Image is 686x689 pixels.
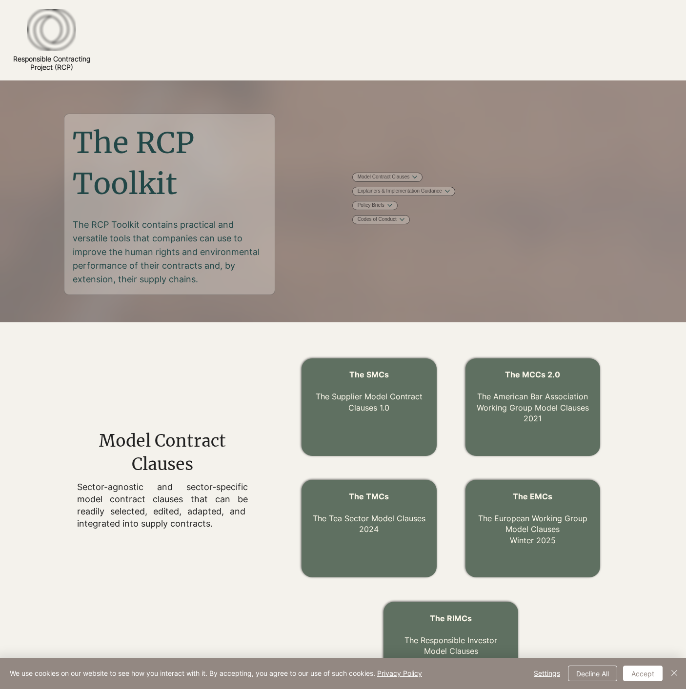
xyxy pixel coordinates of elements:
[513,492,552,501] span: The EMCs
[505,370,560,379] span: The MCCs 2.0
[10,669,422,678] span: We use cookies on our website to see how you interact with it. By accepting, you agree to our use...
[568,666,617,681] button: Decline All
[358,174,410,181] a: Model Contract Clauses
[478,492,587,545] a: The EMCs The European Working Group Model ClausesWinter 2025
[73,218,268,286] p: The RCP Toolkit contains practical and versatile tools that companies can use to improve the huma...
[13,55,90,71] a: Responsible ContractingProject (RCP)
[387,203,392,208] button: More Policy Briefs pages
[349,370,389,379] a: The SMCs
[400,217,404,222] button: More Codes of Conduct pages
[352,172,488,225] nav: Site
[412,175,417,179] button: More Model Contract Clauses pages
[77,481,248,530] p: Sector-agnostic and sector-specific model contract clauses that can be readily selected, edited, ...
[358,188,442,195] a: Explainers & Implementation Guidance
[349,492,389,501] span: The TMCs
[623,666,663,681] button: Accept
[313,492,425,534] a: The TMCs The Tea Sector Model Clauses2024
[99,431,226,474] span: Model Contract Clauses
[316,392,423,412] a: The Supplier Model Contract Clauses 1.0
[404,613,497,667] a: The RIMCs The Responsible Investor Model ClausesWinter 2025
[534,666,560,681] span: Settings
[377,669,422,677] a: Privacy Policy
[430,613,472,623] span: The RIMCs
[668,666,680,681] button: Close
[358,202,384,209] a: Policy Briefs
[73,124,194,202] span: The RCP Toolkit
[668,667,680,679] img: Close
[477,370,589,423] a: The MCCs 2.0 The American Bar Association Working Group Model Clauses2021
[445,189,450,194] button: More Explainers & Implementation Guidance pages
[358,216,397,223] a: Codes of Conduct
